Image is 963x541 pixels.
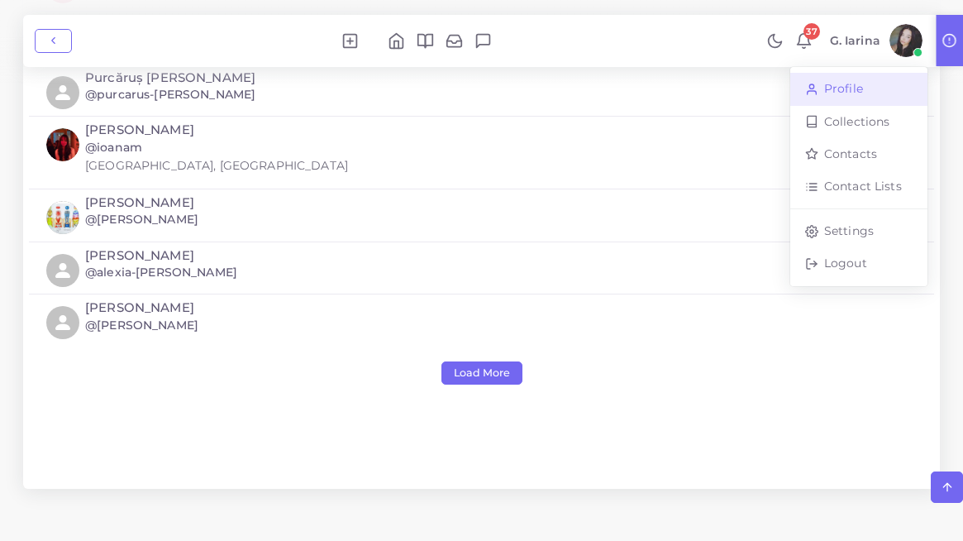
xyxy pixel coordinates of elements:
[46,254,79,287] a: person fill
[336,31,365,50] li: New Agendum
[85,141,348,155] h6: @ioanam
[46,306,79,339] a: person fill
[803,23,820,40] span: 37
[85,318,200,333] h6: @[PERSON_NAME]
[46,76,79,109] a: person fill
[441,361,522,385] button: Load More
[53,261,73,280] svg: person fill
[85,158,348,173] span: [GEOGRAPHIC_DATA], [GEOGRAPHIC_DATA]
[824,255,867,272] span: Logout
[469,31,498,50] li: Chat
[85,122,194,137] h5: [PERSON_NAME]
[789,31,818,50] a: 37
[85,266,237,280] h6: @alexia-[PERSON_NAME]
[411,31,440,50] li: Agenda
[53,83,73,103] svg: person fill
[824,223,874,240] span: Settings
[85,70,255,85] h5: Purcăruș [PERSON_NAME]
[830,32,880,50] p: G. Iarina
[85,195,194,210] h5: [PERSON_NAME]
[53,313,73,333] svg: person fill
[824,178,902,195] span: Contact Lists
[85,213,200,227] h6: @[PERSON_NAME]
[824,146,877,163] span: Contacts
[85,88,261,102] h6: @purcarus-[PERSON_NAME]
[382,31,411,50] li: Home
[85,300,194,315] h5: [PERSON_NAME]
[824,113,890,131] span: Collections
[824,80,863,98] span: Profile
[440,31,469,50] li: Invitations
[85,248,194,263] h5: [PERSON_NAME]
